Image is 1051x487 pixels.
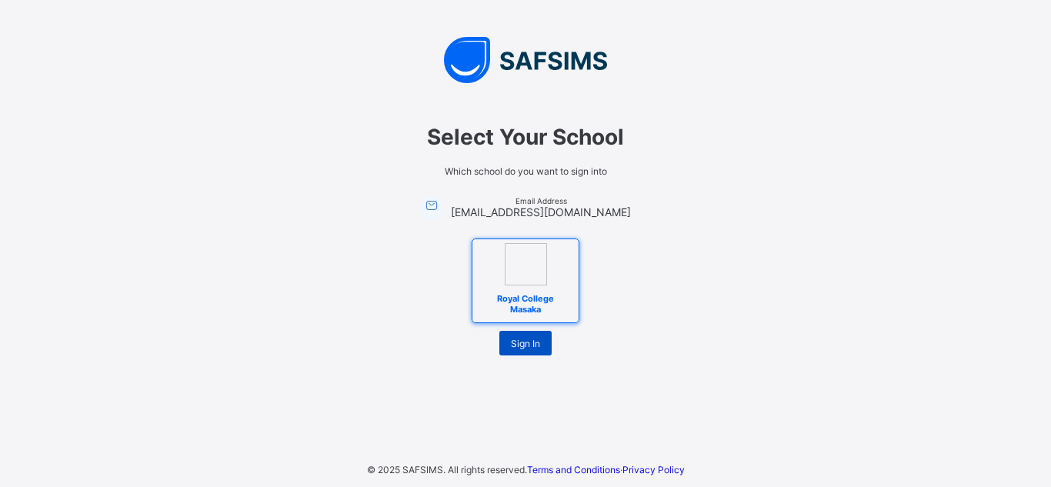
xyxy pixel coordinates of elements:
[505,243,547,285] img: Royal College Masaka
[527,464,620,475] a: Terms and Conditions
[295,37,756,83] img: SAFSIMS Logo
[451,205,631,218] span: [EMAIL_ADDRESS][DOMAIN_NAME]
[451,196,631,205] span: Email Address
[511,338,540,349] span: Sign In
[310,165,741,177] span: Which school do you want to sign into
[527,464,685,475] span: ·
[479,289,572,319] span: Royal College Masaka
[310,124,741,150] span: Select Your School
[622,464,685,475] a: Privacy Policy
[367,464,527,475] span: © 2025 SAFSIMS. All rights reserved.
